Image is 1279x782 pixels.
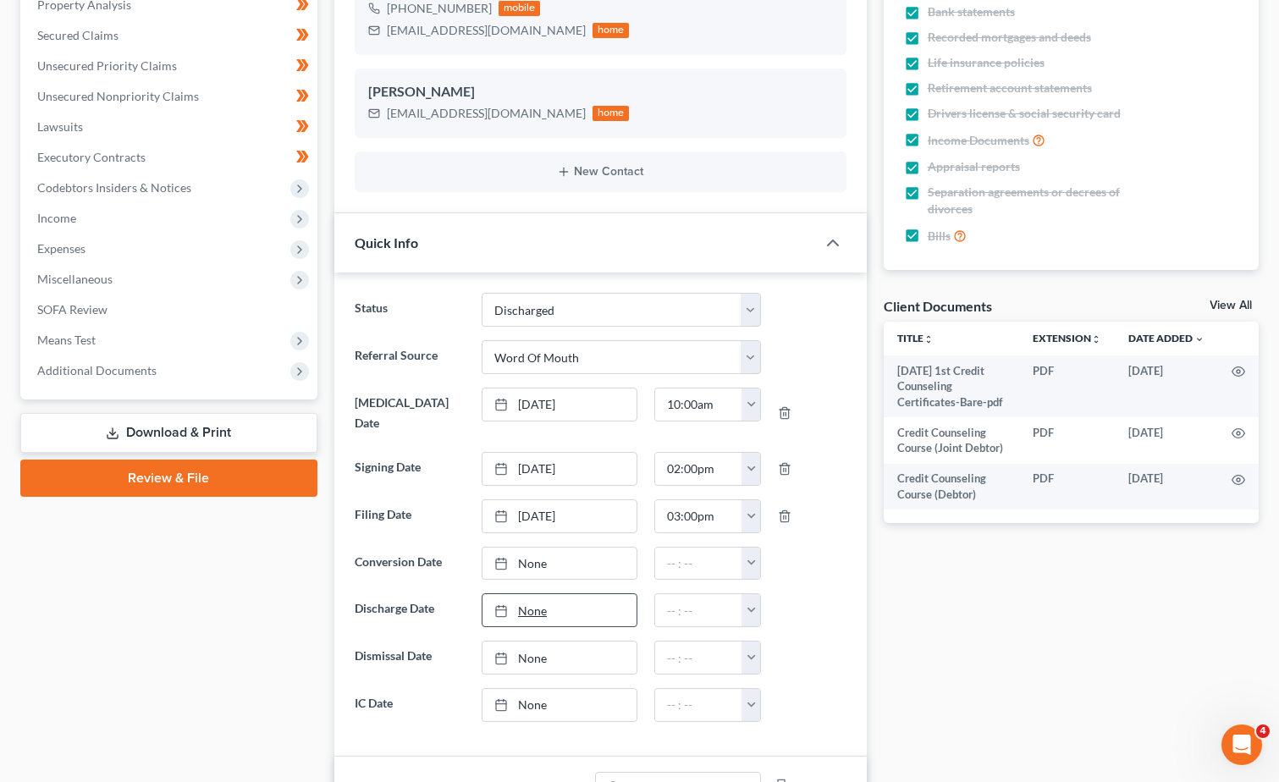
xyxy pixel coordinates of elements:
a: [DATE] [482,453,637,485]
a: [DATE] [482,500,637,532]
td: PDF [1019,355,1115,417]
a: Extensionunfold_more [1033,332,1101,344]
span: Miscellaneous [37,272,113,286]
span: Executory Contracts [37,150,146,164]
div: Client Documents [884,297,992,315]
input: -- : -- [655,500,742,532]
td: Credit Counseling Course (Debtor) [884,464,1019,510]
div: [EMAIL_ADDRESS][DOMAIN_NAME] [387,22,586,39]
a: Secured Claims [24,20,317,51]
label: Discharge Date [346,593,473,627]
a: None [482,548,637,580]
div: [EMAIL_ADDRESS][DOMAIN_NAME] [387,105,586,122]
label: IC Date [346,688,473,722]
div: home [593,106,630,121]
a: Lawsuits [24,112,317,142]
span: Secured Claims [37,28,119,42]
label: Dismissal Date [346,641,473,675]
button: New Contact [368,165,833,179]
span: Means Test [37,333,96,347]
a: None [482,594,637,626]
span: Separation agreements or decrees of divorces [928,184,1151,218]
label: Conversion Date [346,547,473,581]
span: Unsecured Priority Claims [37,58,177,73]
input: -- : -- [655,689,742,721]
span: Appraisal reports [928,158,1020,175]
span: Life insurance policies [928,54,1045,71]
span: 4 [1256,724,1270,738]
i: expand_more [1194,334,1205,344]
span: Income [37,211,76,225]
a: Review & File [20,460,317,497]
a: None [482,642,637,674]
a: Unsecured Nonpriority Claims [24,81,317,112]
span: Quick Info [355,234,418,251]
span: Income Documents [928,132,1029,149]
label: [MEDICAL_DATA] Date [346,388,473,438]
span: Additional Documents [37,363,157,377]
i: unfold_more [1091,334,1101,344]
iframe: Intercom live chat [1221,724,1262,765]
span: Recorded mortgages and deeds [928,29,1091,46]
label: Referral Source [346,340,473,374]
label: Signing Date [346,452,473,486]
td: [DATE] [1115,464,1218,510]
a: Date Added expand_more [1128,332,1205,344]
td: [DATE] 1st Credit Counseling Certificates-Bare-pdf [884,355,1019,417]
a: [DATE] [482,388,637,421]
i: unfold_more [923,334,934,344]
a: None [482,689,637,721]
a: Executory Contracts [24,142,317,173]
a: SOFA Review [24,295,317,325]
span: SOFA Review [37,302,108,317]
td: [DATE] [1115,355,1218,417]
td: [DATE] [1115,417,1218,464]
span: Retirement account statements [928,80,1092,96]
span: Drivers license & social security card [928,105,1121,122]
a: Download & Print [20,413,317,453]
span: Expenses [37,241,85,256]
div: mobile [499,1,541,16]
label: Status [346,293,473,327]
div: [PERSON_NAME] [368,82,833,102]
span: Bills [928,228,951,245]
input: -- : -- [655,594,742,626]
div: home [593,23,630,38]
a: View All [1210,300,1252,311]
input: -- : -- [655,388,742,421]
a: Unsecured Priority Claims [24,51,317,81]
input: -- : -- [655,453,742,485]
span: Lawsuits [37,119,83,134]
td: Credit Counseling Course (Joint Debtor) [884,417,1019,464]
input: -- : -- [655,642,742,674]
span: Bank statements [928,3,1015,20]
span: Unsecured Nonpriority Claims [37,89,199,103]
span: Codebtors Insiders & Notices [37,180,191,195]
td: PDF [1019,417,1115,464]
input: -- : -- [655,548,742,580]
a: Titleunfold_more [897,332,934,344]
label: Filing Date [346,499,473,533]
td: PDF [1019,464,1115,510]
